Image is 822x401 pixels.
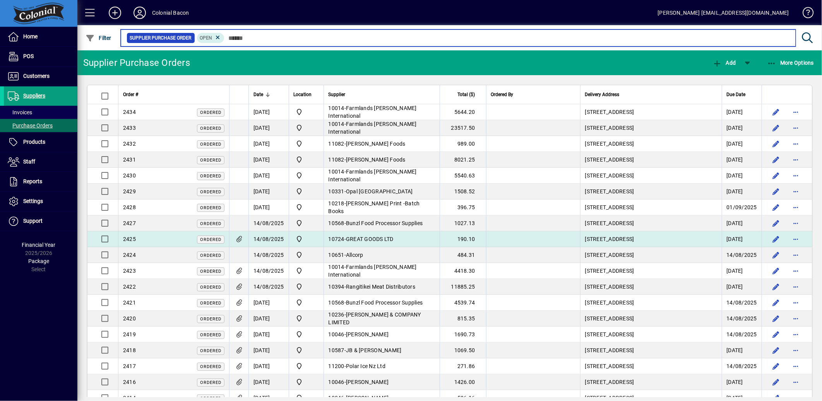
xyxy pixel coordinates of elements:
[123,379,136,385] span: 2416
[294,90,319,99] div: Location
[658,7,789,19] div: [PERSON_NAME] [EMAIL_ADDRESS][DOMAIN_NAME]
[23,198,43,204] span: Settings
[346,252,363,258] span: Allcorp
[4,152,77,172] a: Staff
[123,109,136,115] span: 2434
[440,168,486,184] td: 5540.63
[4,27,77,46] a: Home
[580,295,722,311] td: [STREET_ADDRESS]
[248,215,289,231] td: 14/08/2025
[440,327,486,342] td: 1690.73
[248,358,289,374] td: [DATE]
[123,90,138,99] span: Order #
[23,158,35,165] span: Staff
[329,169,344,175] span: 10014
[770,169,782,182] button: Edit
[346,284,415,290] span: Rangitikei Meat Distributors
[294,219,319,228] span: Colonial Bacon
[329,395,344,401] span: 10046
[580,104,722,120] td: [STREET_ADDRESS]
[200,158,221,163] span: Ordered
[329,264,344,270] span: 10014
[123,141,136,147] span: 2432
[329,236,344,242] span: 10724
[324,184,440,200] td: -
[346,141,406,147] span: [PERSON_NAME] Foods
[722,342,762,358] td: [DATE]
[329,105,344,111] span: 10014
[200,396,221,401] span: Ordered
[200,269,221,274] span: Ordered
[440,184,486,200] td: 1508.52
[23,33,38,40] span: Home
[200,205,221,210] span: Ordered
[580,358,722,374] td: [STREET_ADDRESS]
[123,204,136,210] span: 2428
[329,188,344,194] span: 10331
[248,311,289,327] td: [DATE]
[346,331,389,337] span: [PERSON_NAME]
[346,299,423,306] span: Bunzl Food Processor Supplies
[4,106,77,119] a: Invoices
[770,328,782,341] button: Edit
[346,347,402,353] span: JB & [PERSON_NAME]
[200,285,221,290] span: Ordered
[585,90,620,99] span: Delivery Address
[580,152,722,168] td: [STREET_ADDRESS]
[248,374,289,390] td: [DATE]
[329,331,344,337] span: 10046
[580,215,722,231] td: [STREET_ADDRESS]
[200,237,221,242] span: Ordered
[200,110,221,115] span: Ordered
[580,200,722,215] td: [STREET_ADDRESS]
[329,141,344,147] span: 11082
[440,279,486,295] td: 11885.25
[770,376,782,388] button: Edit
[248,279,289,295] td: 14/08/2025
[324,342,440,358] td: -
[248,327,289,342] td: [DATE]
[123,236,136,242] span: 2425
[23,53,34,59] span: POS
[580,231,722,247] td: [STREET_ADDRESS]
[23,218,43,224] span: Support
[722,152,762,168] td: [DATE]
[440,136,486,152] td: 989.00
[200,301,221,306] span: Ordered
[440,200,486,215] td: 396.75
[797,2,812,27] a: Knowledge Base
[248,168,289,184] td: [DATE]
[580,120,722,136] td: [STREET_ADDRESS]
[790,153,802,166] button: More options
[329,90,435,99] div: Supplier
[346,157,406,163] span: [PERSON_NAME] Foods
[580,342,722,358] td: [STREET_ADDRESS]
[790,169,802,182] button: More options
[440,215,486,231] td: 1027.13
[294,234,319,244] span: Colonial Bacon
[445,90,482,99] div: Total ($)
[329,379,344,385] span: 10046
[294,346,319,355] span: Colonial Bacon
[294,107,319,117] span: Colonial Bacon
[324,104,440,120] td: -
[727,90,757,99] div: Due Date
[329,264,417,278] span: Farmlands [PERSON_NAME] International
[324,358,440,374] td: -
[200,364,221,369] span: Ordered
[580,279,722,295] td: [STREET_ADDRESS]
[790,265,802,277] button: More options
[123,331,136,337] span: 2419
[123,299,136,306] span: 2421
[127,6,152,20] button: Profile
[294,203,319,212] span: Colonial Bacon
[580,374,722,390] td: [STREET_ADDRESS]
[722,327,762,342] td: 14/08/2025
[294,377,319,387] span: Colonial Bacon
[770,296,782,309] button: Edit
[4,67,77,86] a: Customers
[770,233,782,245] button: Edit
[294,314,319,323] span: Colonial Bacon
[123,363,136,369] span: 2417
[200,126,221,131] span: Ordered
